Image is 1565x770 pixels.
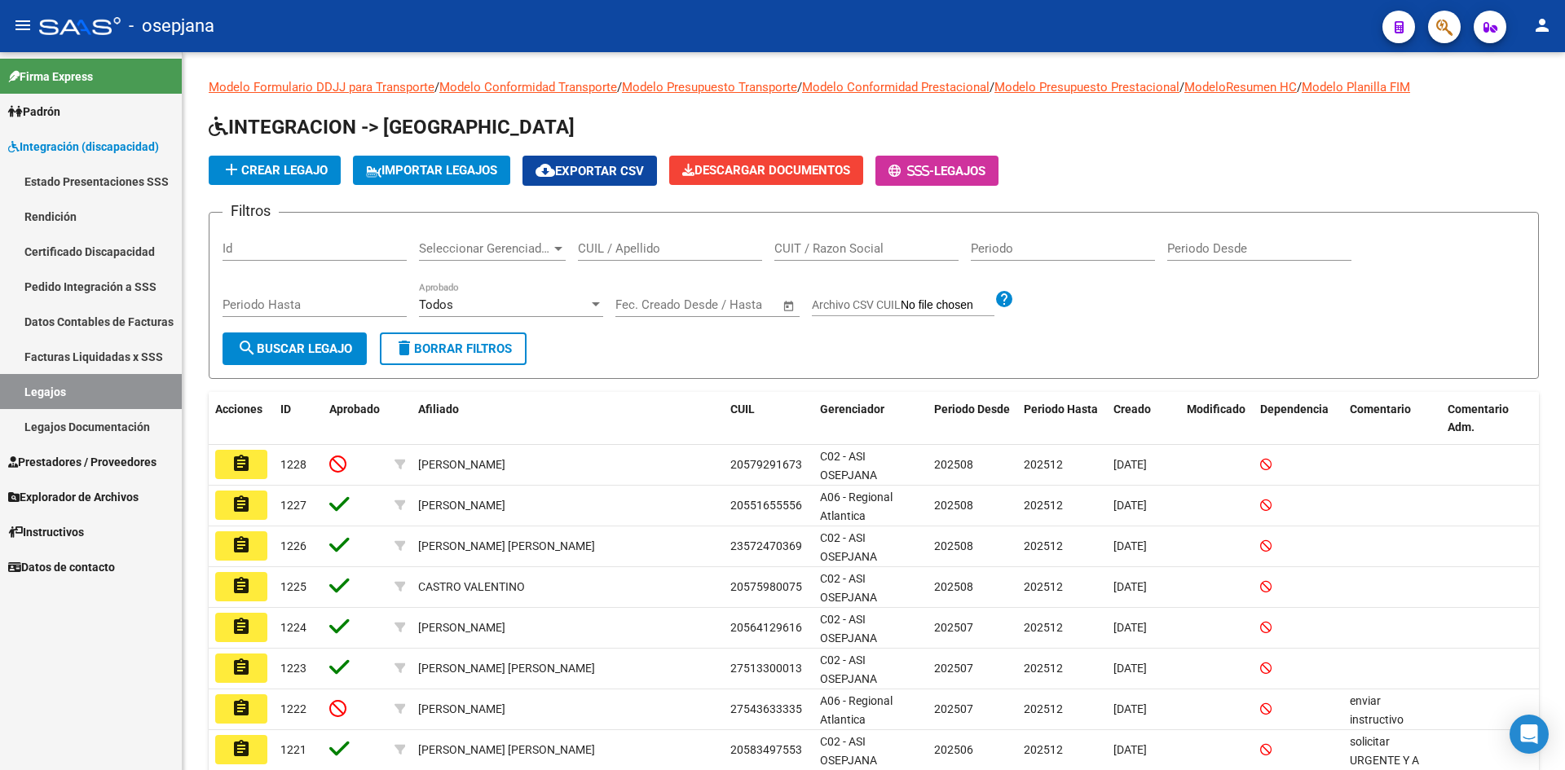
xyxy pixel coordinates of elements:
span: Crear Legajo [222,163,328,178]
div: [PERSON_NAME] [418,618,505,637]
span: A06 - Regional Atlantica [820,694,893,726]
mat-icon: menu [13,15,33,35]
span: Todos [419,297,453,312]
span: 202512 [1024,662,1063,675]
a: ModeloResumen HC [1184,80,1297,95]
span: Firma Express [8,68,93,86]
span: C02 - ASI OSEPJANA [820,613,877,645]
span: 202512 [1024,499,1063,512]
input: End date [683,297,762,312]
span: 1222 [280,702,306,715]
datatable-header-cell: ID [274,392,323,446]
mat-icon: assignment [231,658,251,677]
span: Aprobado [329,403,380,416]
a: Modelo Presupuesto Prestacional [994,80,1179,95]
datatable-header-cell: Comentario [1343,392,1441,446]
span: 202508 [934,499,973,512]
span: Periodo Hasta [1024,403,1098,416]
span: [DATE] [1113,539,1147,552]
span: Dependencia [1260,403,1329,416]
span: C02 - ASI OSEPJANA [820,735,877,767]
span: 20564129616 [730,621,802,634]
span: 202512 [1024,743,1063,756]
span: [DATE] [1113,621,1147,634]
span: C02 - ASI OSEPJANA [820,450,877,482]
span: Comentario [1350,403,1411,416]
div: [PERSON_NAME] [PERSON_NAME] [418,659,595,678]
span: 23572470369 [730,539,802,552]
span: 27513300013 [730,662,802,675]
span: 202506 [934,743,973,756]
a: Modelo Formulario DDJJ para Transporte [209,80,434,95]
mat-icon: assignment [231,576,251,596]
span: Instructivos [8,523,84,541]
span: Creado [1113,403,1151,416]
span: Borrar Filtros [395,341,512,356]
span: 27543633335 [730,702,802,715]
span: 1224 [280,621,306,634]
button: -Legajos [875,156,999,186]
span: C02 - ASI OSEPJANA [820,653,877,685]
span: Archivo CSV CUIL [812,298,901,311]
h3: Filtros [223,200,279,222]
div: [PERSON_NAME] [418,455,505,474]
mat-icon: assignment [231,454,251,473]
span: 20551655556 [730,499,802,512]
a: Modelo Conformidad Transporte [439,80,617,95]
input: Start date [615,297,668,312]
datatable-header-cell: Dependencia [1254,392,1343,446]
span: 1228 [280,458,306,471]
button: IMPORTAR LEGAJOS [353,156,510,185]
button: Buscar Legajo [223,332,367,365]
span: Afiliado [418,403,459,416]
datatable-header-cell: Gerenciador [813,392,928,446]
span: 202508 [934,539,973,552]
div: [PERSON_NAME] [418,496,505,515]
button: Open calendar [780,297,799,315]
mat-icon: cloud_download [536,161,555,180]
span: Prestadores / Proveedores [8,453,156,471]
span: 202507 [934,662,973,675]
button: Exportar CSV [522,156,657,186]
span: 20579291673 [730,458,802,471]
span: 1226 [280,539,306,552]
datatable-header-cell: CUIL [724,392,813,446]
mat-icon: assignment [231,495,251,514]
span: Legajos [934,164,985,178]
mat-icon: help [994,289,1014,309]
div: CASTRO VALENTINO [418,578,525,596]
span: Explorador de Archivos [8,488,139,506]
mat-icon: delete [395,338,414,358]
span: 20575980075 [730,580,802,593]
span: Datos de contacto [8,558,115,576]
span: [DATE] [1113,580,1147,593]
mat-icon: assignment [231,698,251,718]
span: 202512 [1024,458,1063,471]
datatable-header-cell: Acciones [209,392,274,446]
mat-icon: person [1532,15,1552,35]
span: Padrón [8,103,60,121]
span: Descargar Documentos [682,163,850,178]
mat-icon: assignment [231,739,251,759]
mat-icon: assignment [231,535,251,555]
a: Modelo Presupuesto Transporte [622,80,797,95]
datatable-header-cell: Creado [1107,392,1180,446]
span: 202507 [934,702,973,715]
span: Gerenciador [820,403,884,416]
span: 1221 [280,743,306,756]
span: 202512 [1024,539,1063,552]
span: 202512 [1024,621,1063,634]
span: ID [280,403,291,416]
span: [DATE] [1113,702,1147,715]
button: Crear Legajo [209,156,341,185]
span: Seleccionar Gerenciador [419,241,551,256]
mat-icon: assignment [231,617,251,636]
span: 202508 [934,458,973,471]
span: Periodo Desde [934,403,1010,416]
span: 20583497553 [730,743,802,756]
span: A06 - Regional Atlantica [820,491,893,522]
a: Modelo Planilla FIM [1302,80,1410,95]
span: C02 - ASI OSEPJANA [820,531,877,563]
input: Archivo CSV CUIL [901,298,994,313]
mat-icon: add [222,160,241,179]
